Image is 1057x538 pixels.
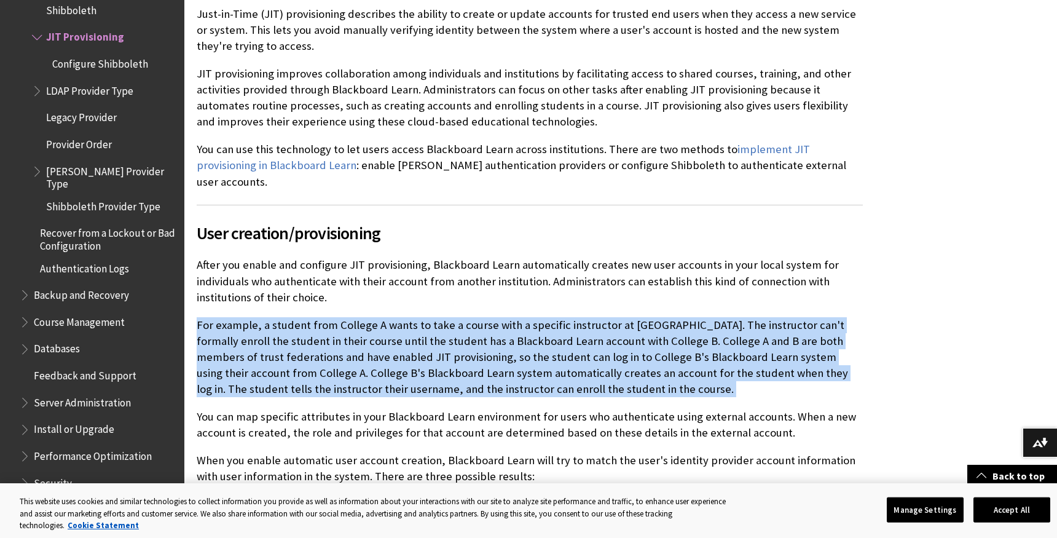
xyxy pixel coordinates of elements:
[34,339,80,355] span: Databases
[34,419,114,436] span: Install or Upgrade
[52,53,148,70] span: Configure Shibboleth
[34,392,131,409] span: Server Administration
[34,446,152,462] span: Performance Optimization
[34,473,72,489] span: Security
[46,161,176,190] span: [PERSON_NAME] Provider Type
[46,196,160,213] span: Shibboleth Provider Type
[197,6,863,55] p: Just-in-Time (JIT) provisioning describes the ability to create or update accounts for trusted en...
[34,285,129,301] span: Backup and Recovery
[68,520,139,531] a: More information about your privacy, opens in a new tab
[197,141,863,190] p: You can use this technology to let users access Blackboard Learn across institutions. There are t...
[973,497,1050,523] button: Accept All
[46,81,133,97] span: LDAP Provider Type
[197,317,863,398] p: For example, a student from College A wants to take a course with a specific instructor at [GEOGR...
[197,409,863,441] p: You can map specific attributes in your Blackboard Learn environment for users who authenticate u...
[197,142,810,173] a: implement JIT provisioning in Blackboard Learn
[46,27,124,44] span: JIT Provisioning
[40,258,129,275] span: Authentication Logs
[197,453,863,485] p: When you enable automatic user account creation, Blackboard Learn will try to match the user's id...
[34,312,125,328] span: Course Management
[887,497,964,523] button: Manage Settings
[197,220,863,246] span: User creation/provisioning
[197,257,863,306] p: After you enable and configure JIT provisioning, Blackboard Learn automatically creates new user ...
[46,134,112,151] span: Provider Order
[40,223,176,252] span: Recover from a Lockout or Bad Configuration
[967,465,1057,488] a: Back to top
[34,365,136,382] span: Feedback and Support
[197,66,863,130] p: JIT provisioning improves collaboration among individuals and institutions by facilitating access...
[20,496,740,532] div: This website uses cookies and similar technologies to collect information you provide as well as ...
[46,108,117,124] span: Legacy Provider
